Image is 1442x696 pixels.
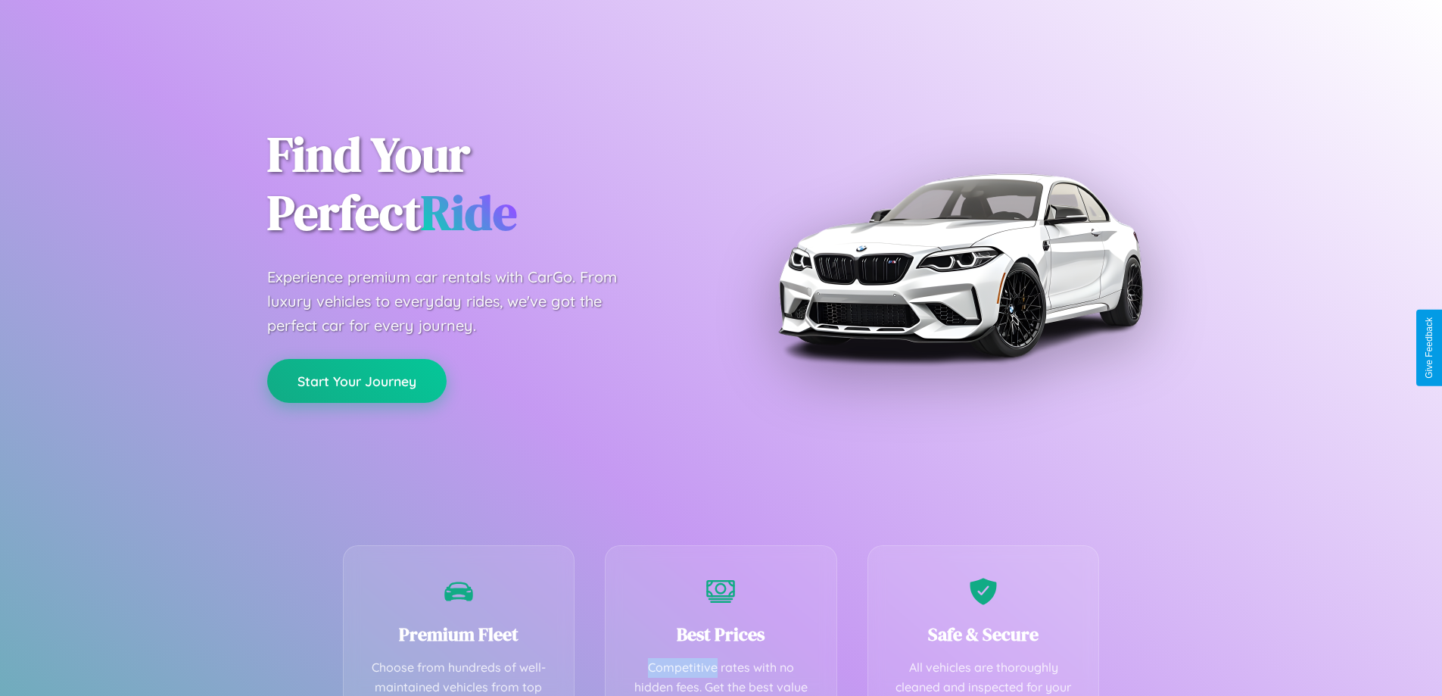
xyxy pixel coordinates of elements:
h3: Safe & Secure [891,622,1076,647]
h3: Premium Fleet [366,622,552,647]
h1: Find Your Perfect [267,126,699,242]
p: Experience premium car rentals with CarGo. From luxury vehicles to everyday rides, we've got the ... [267,265,646,338]
div: Give Feedback [1424,317,1434,379]
img: Premium BMW car rental vehicle [771,76,1149,454]
h3: Best Prices [628,622,814,647]
button: Start Your Journey [267,359,447,403]
span: Ride [421,179,517,245]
